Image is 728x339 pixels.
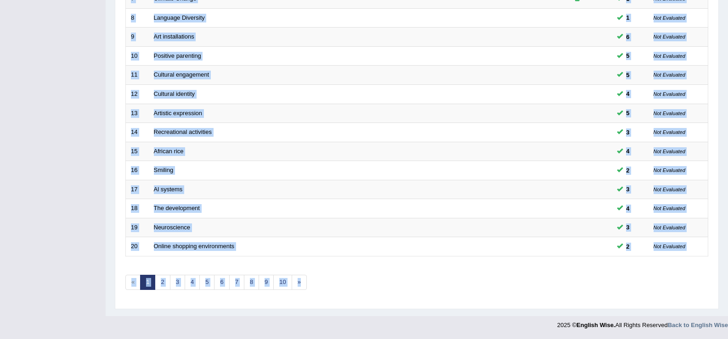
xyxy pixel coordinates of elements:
td: 16 [126,161,149,180]
td: 17 [126,180,149,199]
a: 8 [244,275,259,290]
a: Al systems [154,186,183,193]
a: Recreational activities [154,128,212,135]
a: Online shopping environments [154,243,235,250]
td: 8 [126,8,149,28]
a: Language Diversity [154,14,205,21]
a: 3 [170,275,185,290]
small: Not Evaluated [654,91,685,97]
span: You can still take this question [623,184,633,194]
a: Cultural engagement [154,71,209,78]
span: You can still take this question [623,128,633,137]
span: You can still take this question [623,166,633,175]
td: 19 [126,218,149,237]
small: Not Evaluated [654,34,685,39]
td: 14 [126,123,149,142]
a: The development [154,205,200,211]
span: You can still take this question [623,51,633,61]
a: Cultural identity [154,90,195,97]
td: 20 [126,237,149,256]
span: You can still take this question [623,13,633,22]
a: Smiling [154,167,174,173]
a: 5 [199,275,214,290]
span: You can still take this question [623,204,633,213]
a: 4 [185,275,200,290]
small: Not Evaluated [654,167,685,173]
a: 2 [155,275,170,290]
small: Not Evaluated [654,129,685,135]
small: Not Evaluated [654,72,685,78]
td: 18 [126,199,149,218]
td: 12 [126,84,149,104]
small: Not Evaluated [654,206,685,211]
a: 7 [229,275,244,290]
span: You can still take this question [623,32,633,42]
span: You can still take this question [623,146,633,156]
small: Not Evaluated [654,15,685,21]
span: « [125,275,141,290]
a: Back to English Wise [668,322,728,328]
span: You can still take this question [623,70,633,80]
td: 10 [126,46,149,66]
a: » [292,275,307,290]
a: Artistic expression [154,110,202,117]
td: 13 [126,104,149,123]
span: You can still take this question [623,242,633,251]
td: 9 [126,28,149,47]
small: Not Evaluated [654,225,685,230]
small: Not Evaluated [654,187,685,192]
a: African rice [154,148,184,155]
strong: English Wise. [576,322,615,328]
a: 9 [259,275,274,290]
a: 1 [140,275,155,290]
td: 11 [126,66,149,85]
span: You can still take this question [623,89,633,99]
small: Not Evaluated [654,244,685,249]
td: 15 [126,142,149,161]
span: You can still take this question [623,108,633,118]
a: Neuroscience [154,224,191,231]
small: Not Evaluated [654,149,685,154]
span: You can still take this question [623,222,633,232]
div: 2025 © All Rights Reserved [557,316,728,329]
a: Art installations [154,33,194,40]
small: Not Evaluated [654,111,685,116]
a: Positive parenting [154,52,201,59]
small: Not Evaluated [654,53,685,59]
a: 6 [214,275,229,290]
a: 10 [273,275,292,290]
